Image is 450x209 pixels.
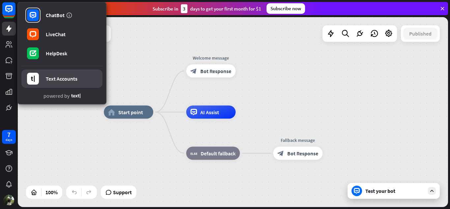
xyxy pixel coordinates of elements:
button: Published [403,28,437,39]
span: Bot Response [287,150,318,157]
div: Subscribe now [267,3,305,14]
div: Fallback message [268,137,327,144]
span: AI Assist [200,109,219,116]
a: 7 days [2,130,16,144]
div: 100% [43,187,60,197]
span: Support [113,187,132,197]
div: Welcome message [181,55,240,61]
i: block_bot_response [277,150,284,157]
div: days [6,138,12,142]
span: Start point [118,109,143,116]
div: Test your bot [365,188,425,194]
div: 3 [181,4,187,13]
span: Default fallback [201,150,236,157]
div: 7 [7,132,11,138]
i: block_bot_response [190,68,197,74]
i: home_2 [108,109,115,116]
span: Bot Response [200,68,231,74]
button: Open LiveChat chat widget [5,3,25,22]
i: block_fallback [190,150,197,157]
div: Subscribe in days to get your first month for $1 [153,4,261,13]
